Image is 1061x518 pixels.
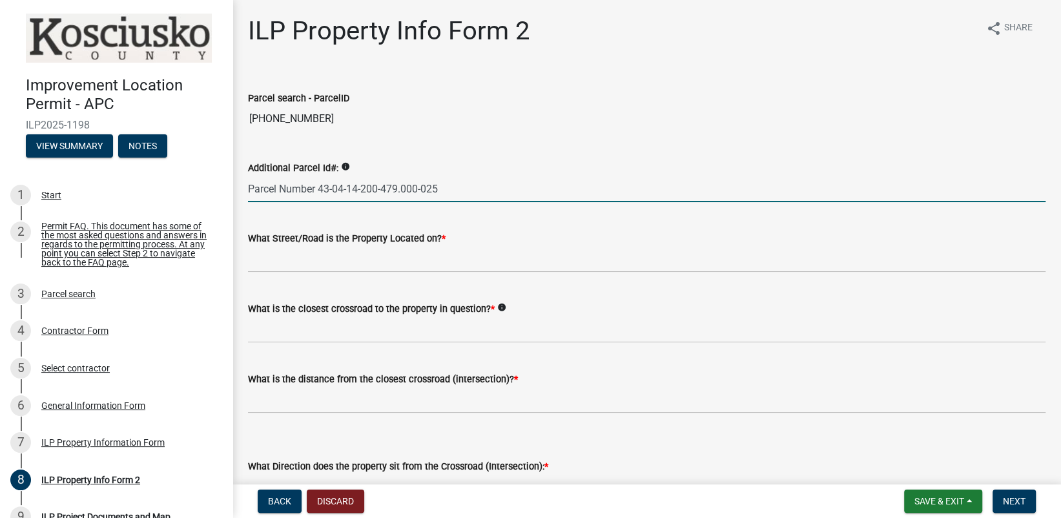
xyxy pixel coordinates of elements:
[26,76,222,114] h4: Improvement Location Permit - APC
[10,395,31,416] div: 6
[26,14,212,63] img: Kosciusko County, Indiana
[976,16,1043,41] button: shareShare
[307,490,364,513] button: Discard
[10,320,31,341] div: 4
[248,164,338,173] label: Additional Parcel Id#:
[914,496,964,506] span: Save & Exit
[497,303,506,312] i: info
[118,141,167,152] wm-modal-confirm: Notes
[248,234,446,243] label: What Street/Road is the Property Located on?
[10,284,31,304] div: 3
[41,364,110,373] div: Select contractor
[41,222,212,267] div: Permit FAQ. This document has some of the most asked questions and answers in regards to the perm...
[993,490,1036,513] button: Next
[248,462,548,471] label: What Direction does the property sit from the Crossroad (Intersection):
[41,475,140,484] div: ILP Property Info Form 2
[248,305,495,314] label: What is the closest crossroad to the property in question?
[41,401,145,410] div: General Information Form
[26,141,113,152] wm-modal-confirm: Summary
[10,185,31,205] div: 1
[41,191,61,200] div: Start
[986,21,1002,36] i: share
[1004,21,1033,36] span: Share
[248,94,349,103] label: Parcel search - ParcelID
[268,496,291,506] span: Back
[341,162,350,171] i: info
[10,222,31,242] div: 2
[41,438,165,447] div: ILP Property Information Form
[10,470,31,490] div: 8
[10,432,31,453] div: 7
[41,326,108,335] div: Contractor Form
[248,375,518,384] label: What is the distance from the closest crossroad (intersection)?
[26,134,113,158] button: View Summary
[26,119,207,131] span: ILP2025-1198
[41,289,96,298] div: Parcel search
[904,490,982,513] button: Save & Exit
[118,134,167,158] button: Notes
[248,16,530,47] h1: ILP Property Info Form 2
[1003,496,1025,506] span: Next
[258,490,302,513] button: Back
[10,358,31,378] div: 5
